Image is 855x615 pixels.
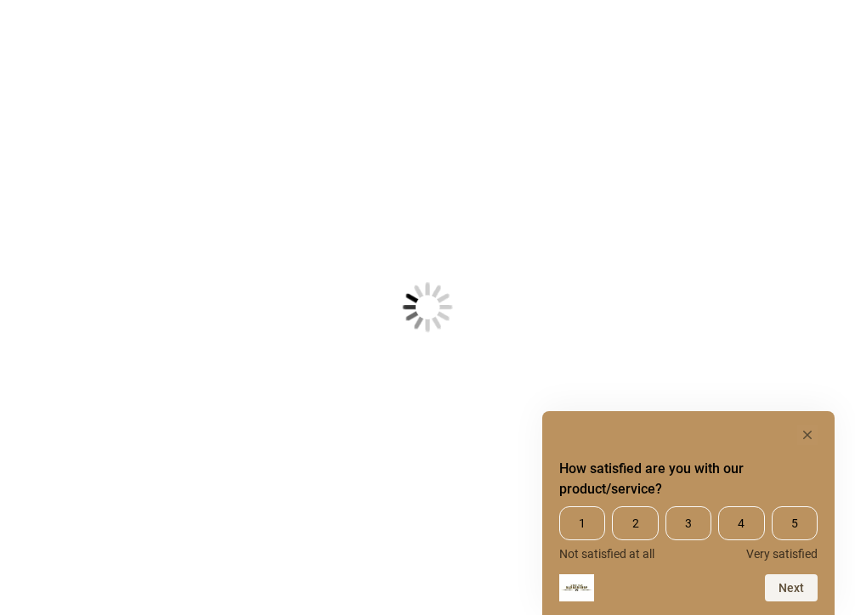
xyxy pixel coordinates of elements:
div: How satisfied are you with our product/service? Select an option from 1 to 5, with 1 being Not sa... [559,425,818,601]
span: Not satisfied at all [559,547,654,561]
img: Loading [319,199,536,416]
div: How satisfied are you with our product/service? Select an option from 1 to 5, with 1 being Not sa... [559,506,818,561]
span: 5 [772,506,818,540]
button: Next question [765,574,818,601]
span: 3 [665,506,711,540]
span: 1 [559,506,605,540]
h2: How satisfied are you with our product/service? Select an option from 1 to 5, with 1 being Not sa... [559,459,818,499]
button: Hide survey [797,425,818,445]
span: 4 [718,506,764,540]
span: 2 [612,506,658,540]
span: Very satisfied [746,547,818,561]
